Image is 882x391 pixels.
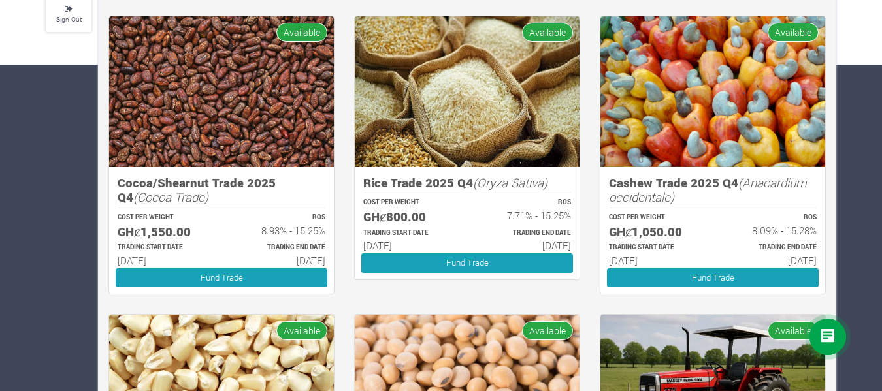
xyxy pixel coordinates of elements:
[768,321,819,340] span: Available
[118,213,210,223] p: COST PER WEIGHT
[363,228,455,238] p: Estimated Trading Start Date
[479,210,571,221] h6: 7.71% - 15.25%
[233,243,325,253] p: Estimated Trading End Date
[768,23,819,42] span: Available
[609,176,817,205] h5: Cashew Trade 2025 Q4
[233,255,325,266] h6: [DATE]
[56,14,82,23] small: Sign Out
[233,225,325,236] h6: 8.93% - 15.25%
[725,225,817,236] h6: 8.09% - 15.28%
[118,225,210,240] h5: GHȼ1,550.00
[479,228,571,238] p: Estimated Trading End Date
[609,255,701,266] h6: [DATE]
[116,268,327,287] a: Fund Trade
[363,198,455,208] p: COST PER WEIGHT
[609,243,701,253] p: Estimated Trading Start Date
[479,198,571,208] p: ROS
[118,243,210,253] p: Estimated Trading Start Date
[118,176,325,205] h5: Cocoa/Shearnut Trade 2025 Q4
[233,213,325,223] p: ROS
[276,23,327,42] span: Available
[355,16,580,167] img: growforme image
[725,243,817,253] p: Estimated Trading End Date
[363,240,455,251] h6: [DATE]
[118,255,210,266] h6: [DATE]
[276,321,327,340] span: Available
[522,23,573,42] span: Available
[609,225,701,240] h5: GHȼ1,050.00
[522,321,573,340] span: Available
[609,213,701,223] p: COST PER WEIGHT
[473,174,547,191] i: (Oryza Sativa)
[363,176,571,191] h5: Rice Trade 2025 Q4
[479,240,571,251] h6: [DATE]
[725,255,817,266] h6: [DATE]
[600,16,825,167] img: growforme image
[109,16,334,167] img: growforme image
[363,210,455,225] h5: GHȼ800.00
[607,268,819,287] a: Fund Trade
[725,213,817,223] p: ROS
[361,253,573,272] a: Fund Trade
[133,189,208,205] i: (Cocoa Trade)
[609,174,807,206] i: (Anacardium occidentale)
